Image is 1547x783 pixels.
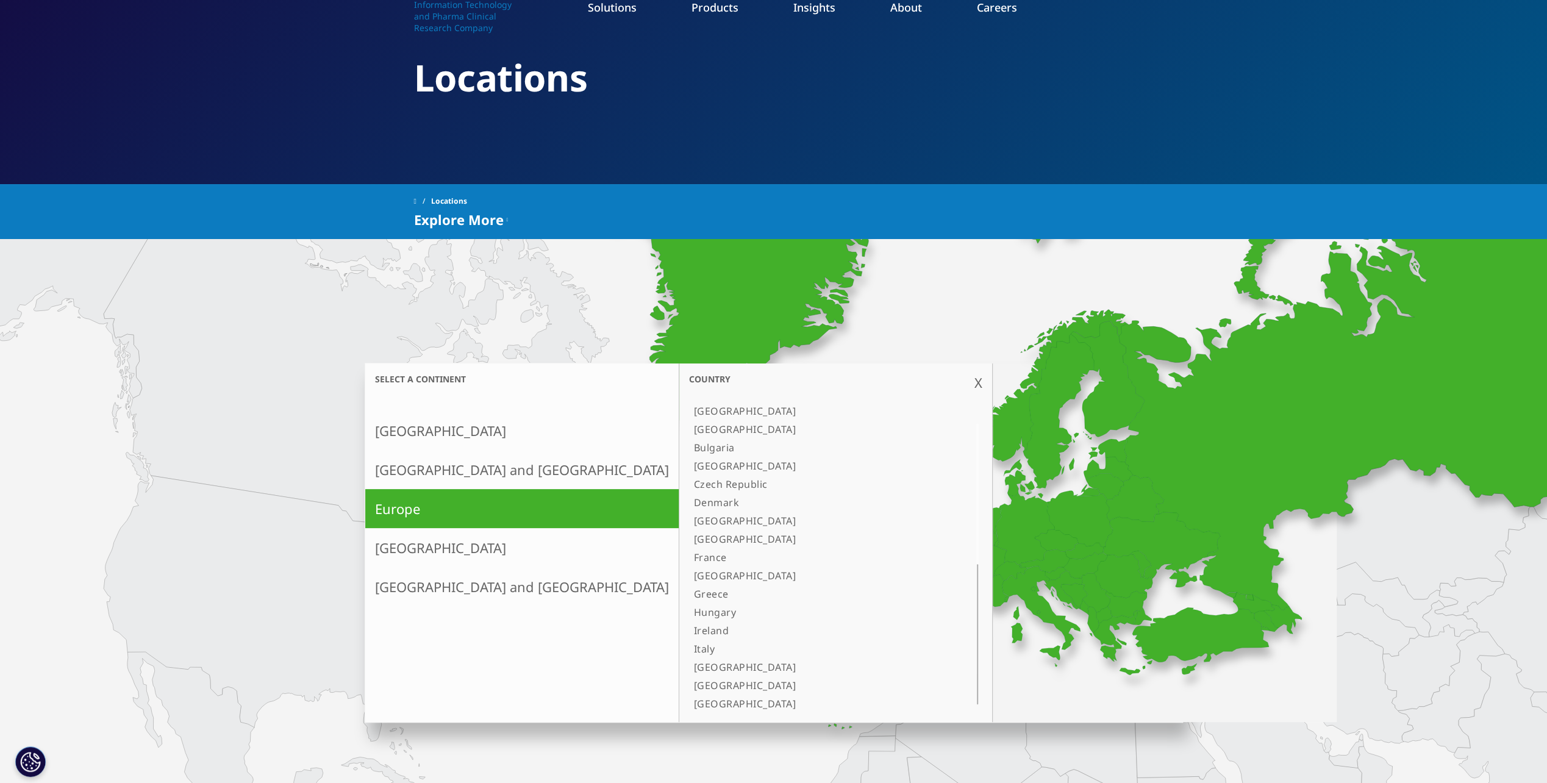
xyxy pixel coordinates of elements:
[974,373,982,391] div: X
[365,450,679,489] a: [GEOGRAPHIC_DATA] and [GEOGRAPHIC_DATA]
[689,420,952,438] a: [GEOGRAPHIC_DATA]
[365,567,679,606] a: [GEOGRAPHIC_DATA] and [GEOGRAPHIC_DATA]
[689,402,952,420] a: [GEOGRAPHIC_DATA]
[15,746,46,777] button: Cookie-Einstellungen
[689,512,952,530] a: [GEOGRAPHIC_DATA]
[689,438,952,457] a: Bulgaria
[689,658,952,676] a: [GEOGRAPHIC_DATA]
[689,676,952,695] a: [GEOGRAPHIC_DATA]
[689,603,952,621] a: Hungary
[689,640,952,658] a: Italy
[431,190,467,212] span: Locations
[679,363,992,395] h3: Country
[365,373,679,385] h3: Select a continent
[414,212,504,227] span: Explore More
[689,530,952,548] a: [GEOGRAPHIC_DATA]
[689,585,952,603] a: Greece
[689,695,952,713] a: [GEOGRAPHIC_DATA]
[689,475,952,493] a: Czech Republic
[414,55,1134,101] h2: Locations
[689,457,952,475] a: [GEOGRAPHIC_DATA]
[689,621,952,640] a: Ireland
[365,489,679,528] a: Europe
[365,528,679,567] a: [GEOGRAPHIC_DATA]
[689,493,952,512] a: Denmark
[689,548,952,567] a: France
[365,411,679,450] a: [GEOGRAPHIC_DATA]
[689,567,952,585] a: [GEOGRAPHIC_DATA]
